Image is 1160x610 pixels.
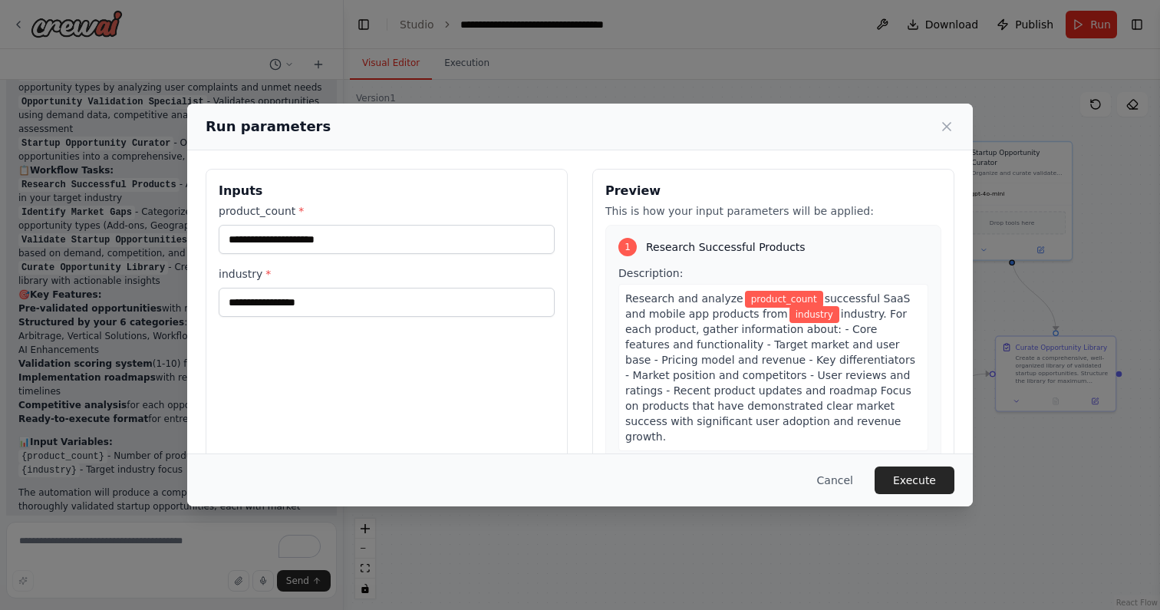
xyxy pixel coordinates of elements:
[745,291,823,308] span: Variable: product_count
[219,182,555,200] h3: Inputs
[875,467,954,494] button: Execute
[789,306,839,323] span: Variable: industry
[625,292,743,305] span: Research and analyze
[605,182,941,200] h3: Preview
[219,203,555,219] label: product_count
[805,467,865,494] button: Cancel
[625,308,915,443] span: industry. For each product, gather information about: - Core features and functionality - Target ...
[618,238,637,256] div: 1
[646,239,806,255] span: Research Successful Products
[219,266,555,282] label: industry
[618,267,683,279] span: Description:
[206,116,331,137] h2: Run parameters
[605,203,941,219] p: This is how your input parameters will be applied:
